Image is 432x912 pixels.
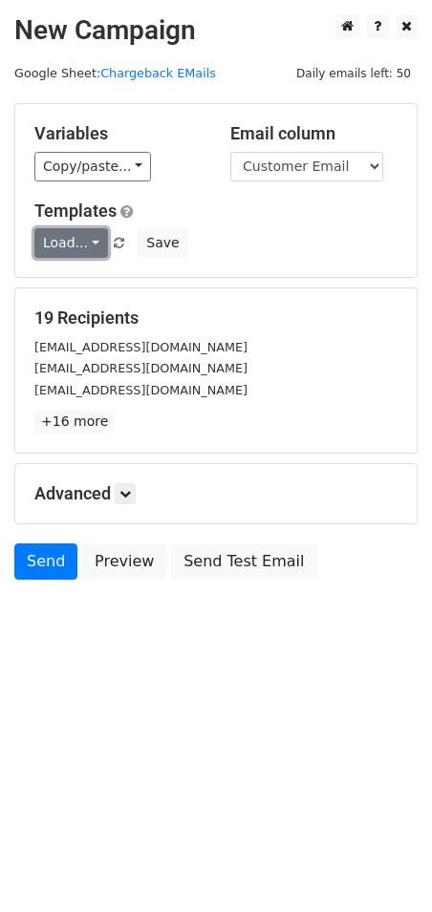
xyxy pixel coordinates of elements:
[171,543,316,580] a: Send Test Email
[230,123,398,144] h5: Email column
[34,152,151,181] a: Copy/paste...
[14,14,418,47] h2: New Campaign
[34,361,248,375] small: [EMAIL_ADDRESS][DOMAIN_NAME]
[290,63,418,84] span: Daily emails left: 50
[34,201,117,221] a: Templates
[14,543,77,580] a: Send
[34,228,108,258] a: Load...
[34,308,398,329] h5: 19 Recipients
[138,228,187,258] button: Save
[336,820,432,912] iframe: Chat Widget
[14,66,216,80] small: Google Sheet:
[82,543,166,580] a: Preview
[34,123,202,144] h5: Variables
[34,410,115,434] a: +16 more
[290,66,418,80] a: Daily emails left: 50
[34,340,248,354] small: [EMAIL_ADDRESS][DOMAIN_NAME]
[34,383,248,397] small: [EMAIL_ADDRESS][DOMAIN_NAME]
[34,483,398,504] h5: Advanced
[100,66,216,80] a: Chargeback EMails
